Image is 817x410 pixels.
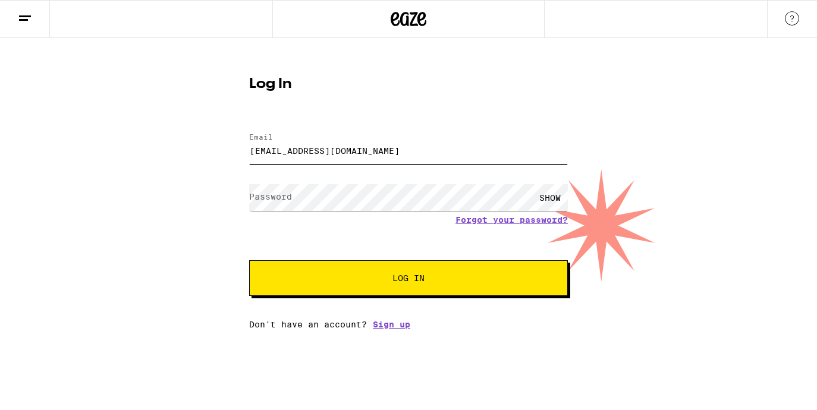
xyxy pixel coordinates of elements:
[249,133,273,141] label: Email
[249,137,568,164] input: Email
[249,260,568,296] button: Log In
[27,8,52,19] span: Help
[455,215,568,225] a: Forgot your password?
[249,320,568,329] div: Don't have an account?
[249,192,292,201] label: Password
[392,274,425,282] span: Log In
[249,77,568,92] h1: Log In
[373,320,410,329] a: Sign up
[532,184,568,211] div: SHOW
